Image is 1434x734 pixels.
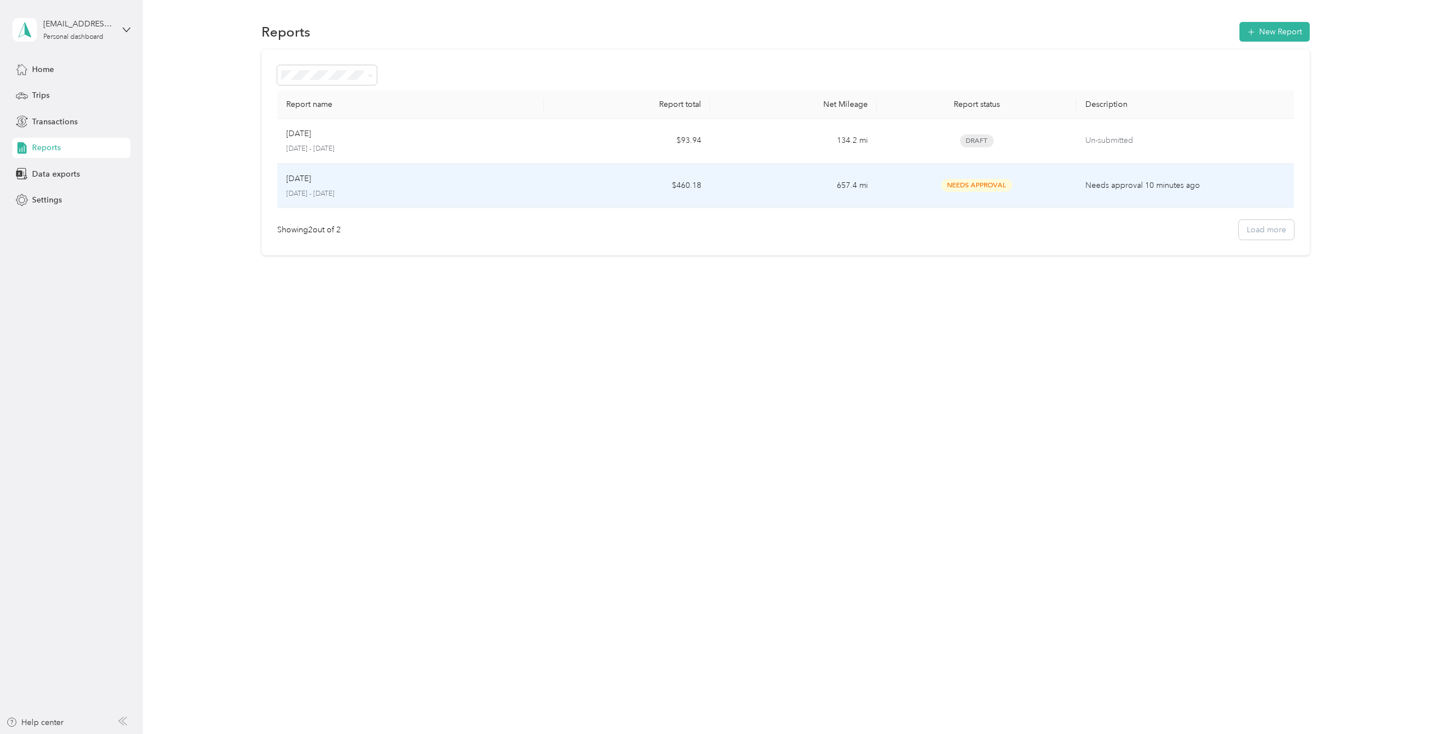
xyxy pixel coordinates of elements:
[277,224,341,236] div: Showing 2 out of 2
[886,100,1067,109] div: Report status
[32,142,61,154] span: Reports
[710,119,877,164] td: 134.2 mi
[544,91,710,119] th: Report total
[43,34,103,40] div: Personal dashboard
[1076,91,1298,119] th: Description
[43,18,114,30] div: [EMAIL_ADDRESS][DOMAIN_NAME]
[544,164,710,209] td: $460.18
[1085,179,1289,192] p: Needs approval 10 minutes ago
[261,26,310,38] h1: Reports
[710,91,877,119] th: Net Mileage
[1085,134,1289,147] p: Un-submitted
[1371,671,1434,734] iframe: Everlance-gr Chat Button Frame
[6,717,64,728] button: Help center
[32,116,78,128] span: Transactions
[941,179,1012,192] span: Needs Approval
[286,128,311,140] p: [DATE]
[1239,22,1310,42] button: New Report
[32,64,54,75] span: Home
[286,189,535,199] p: [DATE] - [DATE]
[32,89,49,101] span: Trips
[286,144,535,154] p: [DATE] - [DATE]
[286,173,311,185] p: [DATE]
[710,164,877,209] td: 657.4 mi
[960,134,994,147] span: Draft
[277,91,544,119] th: Report name
[32,168,80,180] span: Data exports
[32,194,62,206] span: Settings
[544,119,710,164] td: $93.94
